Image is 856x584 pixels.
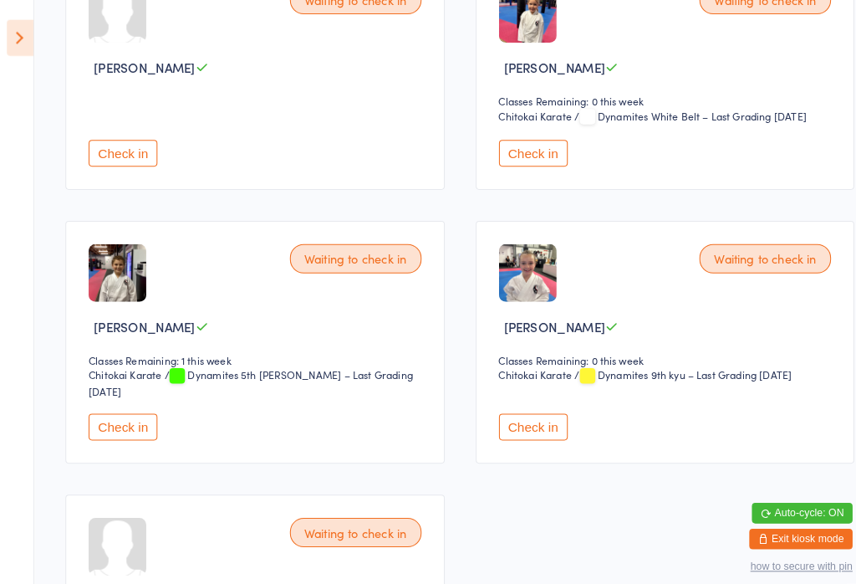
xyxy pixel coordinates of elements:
span: / Dynamites 5th [PERSON_NAME] – Last Grading [DATE] [86,357,401,387]
div: Classes Remaining: 0 this week [485,91,813,105]
img: image1692170401.png [86,238,142,294]
button: Check in [485,136,552,162]
div: Classes Remaining: 0 this week [485,343,813,357]
span: [PERSON_NAME] [490,57,588,74]
img: image1739165866.png [485,238,541,294]
button: Check in [86,402,153,428]
div: Waiting to check in [282,504,410,532]
button: how to secure with pin [729,545,828,556]
button: Check in [86,136,153,162]
span: / Dynamites 9th kyu – Last Grading [DATE] [558,357,770,371]
button: Exit kiosk mode [728,514,828,534]
button: Check in [485,402,552,428]
span: [PERSON_NAME] [91,309,190,326]
button: Auto-cycle: ON [731,489,828,509]
div: Classes Remaining: 1 this week [86,343,415,357]
span: / Dynamites White Belt – Last Grading [DATE] [558,105,784,120]
div: Chitokai Karate [86,357,157,371]
div: Chitokai Karate [485,357,556,371]
span: [PERSON_NAME] [91,57,190,74]
div: Waiting to check in [680,238,808,266]
div: Chitokai Karate [485,105,556,120]
div: Waiting to check in [282,238,410,266]
span: [PERSON_NAME] [490,309,588,326]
